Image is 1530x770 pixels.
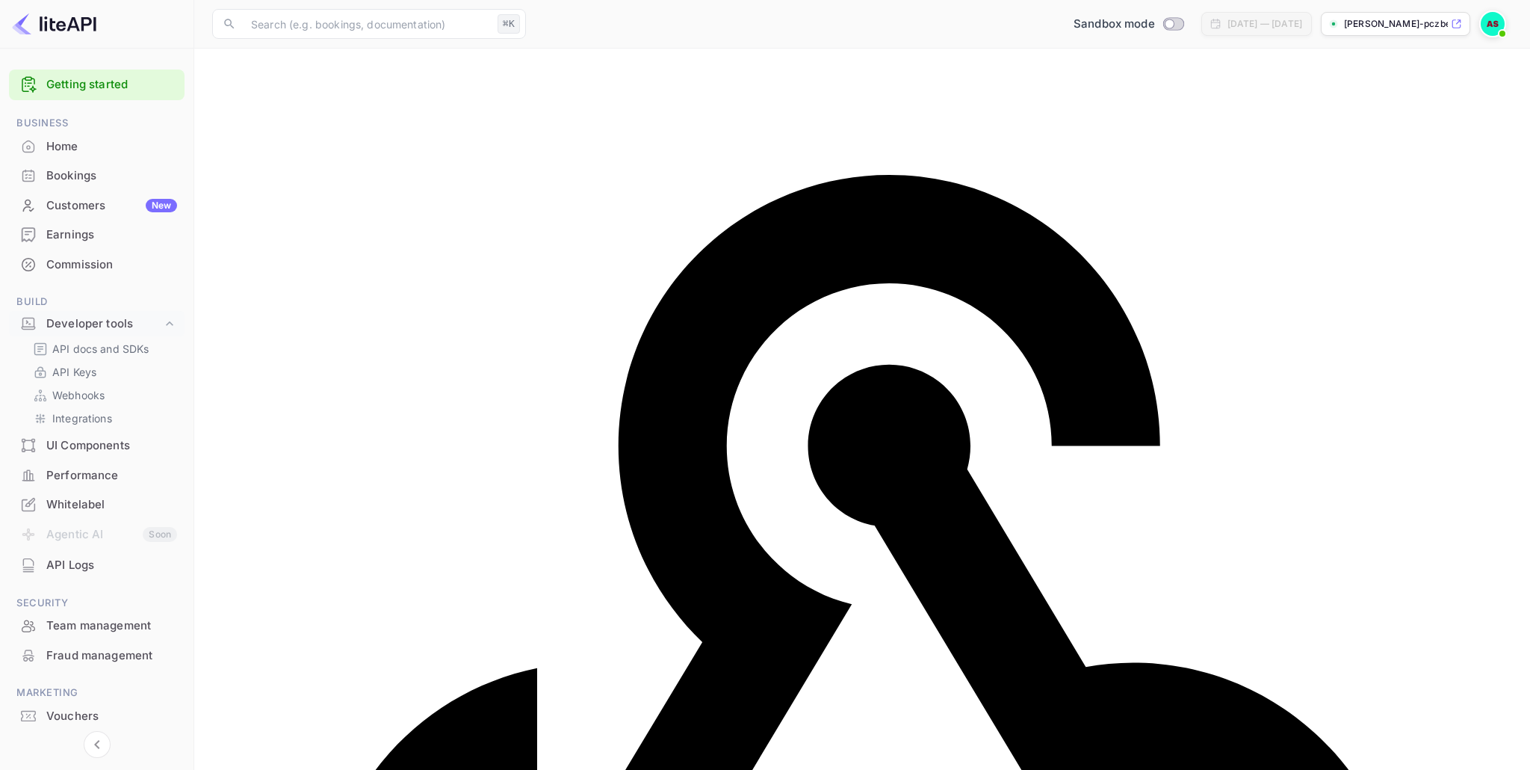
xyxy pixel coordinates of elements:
a: Bookings [9,161,185,189]
div: Commission [46,256,177,274]
div: Whitelabel [46,496,177,514]
div: UI Components [46,437,177,455]
a: Commission [9,250,185,278]
input: Search (e.g. bookings, documentation) [242,9,492,39]
div: Team management [9,612,185,641]
div: UI Components [9,431,185,461]
div: Fraud management [46,647,177,665]
p: Webhooks [52,387,105,403]
div: API Keys [27,361,179,383]
a: API docs and SDKs [33,341,173,357]
a: Home [9,132,185,160]
div: Home [9,132,185,161]
div: API Logs [46,557,177,574]
img: LiteAPI logo [12,12,96,36]
div: Developer tools [9,311,185,337]
a: Whitelabel [9,490,185,518]
a: API Logs [9,551,185,579]
a: UI Components [9,431,185,459]
div: Earnings [46,227,177,244]
div: Performance [9,461,185,490]
a: Vouchers [9,702,185,730]
div: Webhooks [27,384,179,406]
a: Getting started [46,76,177,93]
a: Performance [9,461,185,489]
a: Fraud management [9,641,185,669]
span: Sandbox mode [1074,16,1155,33]
div: Vouchers [9,702,185,731]
div: New [146,199,177,212]
a: API Keys [33,364,173,380]
div: Getting started [9,70,185,100]
div: API Logs [9,551,185,580]
div: Bookings [46,167,177,185]
div: Commission [9,250,185,280]
button: Collapse navigation [84,731,111,758]
a: Webhooks [33,387,173,403]
p: API Keys [52,364,96,380]
p: [PERSON_NAME]-pczbe... [1344,17,1448,31]
p: Integrations [52,410,112,426]
span: Marketing [9,685,185,701]
a: Integrations [33,410,173,426]
div: Bookings [9,161,185,191]
div: [DATE] — [DATE] [1227,17,1302,31]
span: Security [9,595,185,612]
a: Team management [9,612,185,639]
div: Performance [46,467,177,484]
div: Switch to Production mode [1068,16,1189,33]
div: Home [46,138,177,155]
div: Vouchers [46,708,177,725]
div: Earnings [9,221,185,250]
span: Business [9,115,185,132]
img: Andreas Stefanis [1481,12,1505,36]
span: Build [9,294,185,310]
div: Team management [46,617,177,635]
a: Earnings [9,221,185,248]
div: Developer tools [46,315,162,333]
div: Customers [46,197,177,215]
div: Whitelabel [9,490,185,520]
p: API docs and SDKs [52,341,149,357]
div: CustomersNew [9,191,185,221]
div: Fraud management [9,641,185,671]
a: CustomersNew [9,191,185,219]
div: Integrations [27,407,179,429]
div: API docs and SDKs [27,338,179,360]
div: ⌘K [498,14,520,34]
